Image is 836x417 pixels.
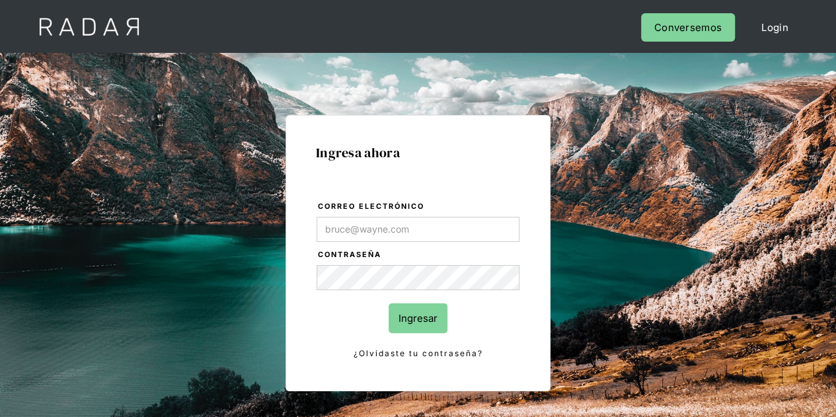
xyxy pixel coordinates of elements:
[316,200,520,361] form: Login Form
[641,13,735,42] a: Conversemos
[318,200,519,213] label: Correo electrónico
[318,248,519,262] label: Contraseña
[748,13,802,42] a: Login
[389,303,447,333] input: Ingresar
[317,346,519,361] a: ¿Olvidaste tu contraseña?
[316,145,520,160] h1: Ingresa ahora
[317,217,519,242] input: bruce@wayne.com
